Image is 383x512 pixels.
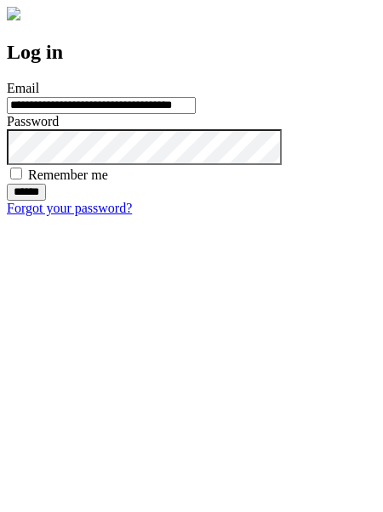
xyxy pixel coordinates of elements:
img: logo-4e3dc11c47720685a147b03b5a06dd966a58ff35d612b21f08c02c0306f2b779.png [7,7,20,20]
h2: Log in [7,41,376,64]
label: Remember me [28,168,108,182]
a: Forgot your password? [7,201,132,215]
label: Email [7,81,39,95]
label: Password [7,114,59,128]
